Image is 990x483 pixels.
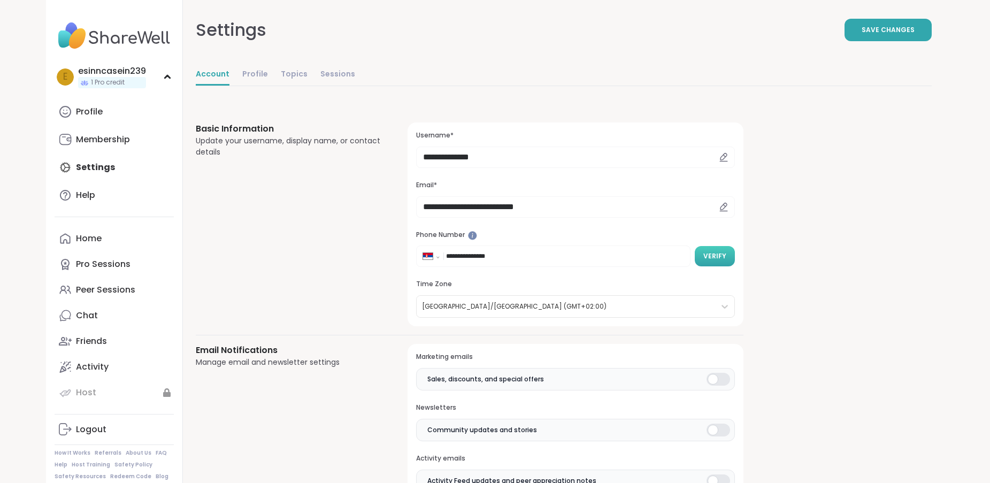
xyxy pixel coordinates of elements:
a: Home [55,226,174,251]
a: Pro Sessions [55,251,174,277]
iframe: Spotlight [468,231,477,240]
div: esinncasein239 [78,65,146,77]
a: Friends [55,328,174,354]
div: Settings [196,17,266,43]
div: Pro Sessions [76,258,131,270]
img: ShareWell Nav Logo [55,17,174,55]
a: How It Works [55,449,90,457]
a: Help [55,461,67,469]
a: Referrals [95,449,121,457]
a: Help [55,182,174,208]
a: Profile [242,64,268,86]
div: Activity [76,361,109,373]
h3: Email Notifications [196,344,382,357]
a: Host [55,380,174,405]
a: Host Training [72,461,110,469]
a: FAQ [156,449,167,457]
span: Verify [703,251,726,261]
h3: Phone Number [416,231,734,240]
a: Logout [55,417,174,442]
a: Blog [156,473,168,480]
h3: Activity emails [416,454,734,463]
a: Peer Sessions [55,277,174,303]
a: Account [196,64,229,86]
h3: Username* [416,131,734,140]
a: About Us [126,449,151,457]
h3: Marketing emails [416,352,734,362]
div: Update your username, display name, or contact details [196,135,382,158]
div: Membership [76,134,130,145]
a: Profile [55,99,174,125]
span: Sales, discounts, and special offers [427,374,544,384]
button: Save Changes [845,19,932,41]
a: Topics [281,64,308,86]
a: Chat [55,303,174,328]
div: Home [76,233,102,244]
a: Activity [55,354,174,380]
div: Host [76,387,96,398]
a: Safety Policy [114,461,152,469]
a: Safety Resources [55,473,106,480]
div: Peer Sessions [76,284,135,296]
div: Manage email and newsletter settings [196,357,382,368]
div: Friends [76,335,107,347]
div: Help [76,189,95,201]
a: Membership [55,127,174,152]
a: Sessions [320,64,355,86]
span: 1 Pro credit [91,78,125,87]
div: Profile [76,106,103,118]
h3: Time Zone [416,280,734,289]
h3: Newsletters [416,403,734,412]
div: Logout [76,424,106,435]
span: e [63,70,67,84]
h3: Basic Information [196,122,382,135]
span: Community updates and stories [427,425,537,435]
a: Redeem Code [110,473,151,480]
span: Save Changes [862,25,915,35]
h3: Email* [416,181,734,190]
button: Verify [695,246,735,266]
div: Chat [76,310,98,321]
